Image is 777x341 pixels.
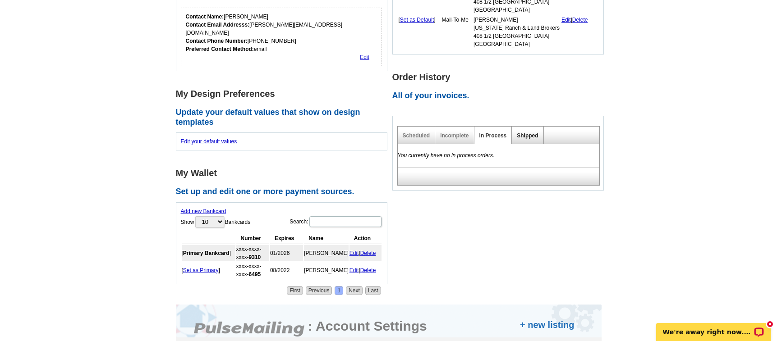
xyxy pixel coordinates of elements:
strong: Contact Phone Number: [186,38,248,44]
a: Shipped [517,132,538,139]
th: Expires [270,233,303,244]
td: | [349,245,382,261]
td: xxxx-xxxx-xxxx- [236,245,269,261]
select: ShowBankcards [195,216,224,227]
a: Set as Default [400,17,434,23]
td: [ ] [182,245,235,261]
a: Set as Primary [183,267,219,273]
td: 08/2022 [270,262,303,278]
h2: Set up and edit one or more payment sources. [176,187,392,197]
h1: My Design Preferences [176,89,392,99]
em: You currently have no in process orders. [398,152,495,159]
td: xxxx-xxxx-xxxx- [236,262,269,278]
b: Primary Bankcard [183,250,230,256]
a: 1 [335,286,343,295]
a: Edit your default values [181,138,237,145]
td: | [561,15,588,49]
strong: Contact Email Addresss: [186,22,250,28]
td: [PERSON_NAME] [304,262,349,278]
strong: 9310 [249,254,261,260]
td: [PERSON_NAME] [304,245,349,261]
h1: Order History [392,73,609,82]
th: Action [349,233,382,244]
a: Edit [349,250,359,256]
a: Last [365,286,381,295]
a: In Process [479,132,507,139]
td: | [349,262,382,278]
strong: Preferred Contact Method: [186,46,254,52]
iframe: LiveChat chat widget [650,313,777,341]
div: [PERSON_NAME] [PERSON_NAME][EMAIL_ADDRESS][DOMAIN_NAME] [PHONE_NUMBER] email [186,13,377,53]
a: First [287,286,303,295]
td: 01/2026 [270,245,303,261]
th: Number [236,233,269,244]
a: Scheduled [403,132,430,139]
h2: All of your invoices. [392,91,609,101]
a: Previous [306,286,332,295]
a: Delete [360,250,376,256]
a: Incomplete [440,132,469,139]
h2: : Account Settings [308,318,427,334]
a: Add new Bankcard [181,208,226,214]
h1: My Wallet [176,168,392,178]
th: Name [304,233,349,244]
strong: 6495 [249,271,261,277]
a: Edit [360,54,369,60]
label: Search: [290,215,382,228]
a: + new listing [520,318,575,332]
div: Who should we contact regarding order issues? [181,8,382,66]
a: Edit [349,267,359,273]
strong: Contact Name: [186,14,224,20]
img: logo.png [194,321,307,337]
a: Delete [572,17,588,23]
td: Mail-To-Me [441,15,472,49]
td: [PERSON_NAME] [US_STATE] Ranch & Land Brokers 408 1/2 [GEOGRAPHIC_DATA] [GEOGRAPHIC_DATA] [473,15,560,49]
label: Show Bankcards [181,215,251,228]
input: Search: [309,216,382,227]
td: [ ] [398,15,441,49]
a: Delete [360,267,376,273]
a: Edit [561,17,571,23]
h2: Update your default values that show on design templates [176,108,392,127]
a: Next [346,286,363,295]
td: [ ] [182,262,235,278]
